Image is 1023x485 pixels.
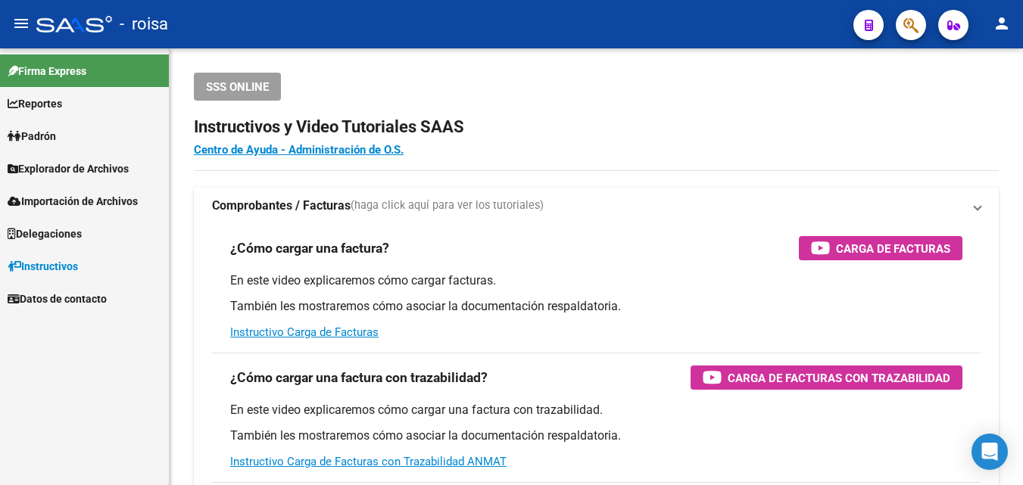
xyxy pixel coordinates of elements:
h3: ¿Cómo cargar una factura con trazabilidad? [230,367,488,388]
strong: Comprobantes / Facturas [212,197,351,214]
span: Firma Express [8,63,86,79]
a: Instructivo Carga de Facturas con Trazabilidad ANMAT [230,455,507,468]
mat-expansion-panel-header: Comprobantes / Facturas(haga click aquí para ver los tutoriales) [194,188,999,224]
mat-icon: menu [12,14,30,33]
p: En este video explicaremos cómo cargar facturas. [230,272,962,289]
button: Carga de Facturas con Trazabilidad [691,365,962,390]
p: En este video explicaremos cómo cargar una factura con trazabilidad. [230,402,962,418]
span: Explorador de Archivos [8,160,129,177]
span: - roisa [120,8,168,41]
span: Delegaciones [8,225,82,242]
span: Reportes [8,95,62,112]
h3: ¿Cómo cargar una factura? [230,238,389,259]
span: Instructivos [8,258,78,275]
span: SSS ONLINE [206,80,269,94]
span: Carga de Facturas [836,239,950,258]
div: Open Intercom Messenger [972,434,1008,470]
button: SSS ONLINE [194,73,281,101]
button: Carga de Facturas [799,236,962,260]
a: Centro de Ayuda - Administración de O.S. [194,143,404,157]
h2: Instructivos y Video Tutoriales SAAS [194,113,999,141]
a: Instructivo Carga de Facturas [230,325,379,339]
p: También les mostraremos cómo asociar la documentación respaldatoria. [230,298,962,315]
span: (haga click aquí para ver los tutoriales) [351,197,544,214]
mat-icon: person [993,14,1011,33]
span: Datos de contacto [8,291,107,307]
span: Padrón [8,128,56,145]
span: Carga de Facturas con Trazabilidad [728,368,950,387]
p: También les mostraremos cómo asociar la documentación respaldatoria. [230,427,962,444]
span: Importación de Archivos [8,193,138,210]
